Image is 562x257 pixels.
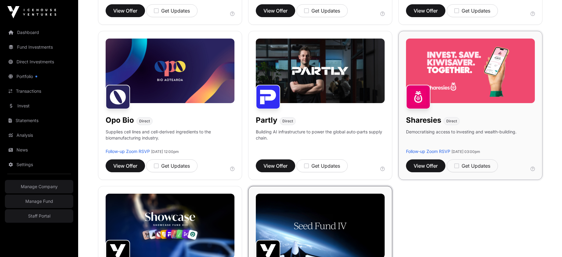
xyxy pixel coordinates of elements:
span: Direct [282,119,293,124]
button: Get Updates [296,159,348,172]
a: Manage Fund [5,195,73,208]
h1: Sharesies [406,115,441,125]
a: Statements [5,114,73,127]
button: Get Updates [146,4,198,17]
button: View Offer [106,4,145,17]
img: Opo Bio [106,85,130,109]
span: [DATE] 12:00pm [151,149,179,154]
span: View Offer [263,162,288,169]
span: View Offer [113,7,137,14]
a: Settings [5,158,73,171]
a: Follow-up Zoom RSVP [106,149,150,154]
img: Partly-Banner.jpg [256,39,385,103]
button: Get Updates [447,159,498,172]
a: Analysis [5,128,73,142]
button: View Offer [406,4,445,17]
span: View Offer [414,7,438,14]
h1: Partly [256,115,277,125]
iframe: Chat Widget [531,228,562,257]
button: View Offer [256,159,295,172]
button: Get Updates [296,4,348,17]
img: Sharesies-Banner.jpg [406,39,535,103]
p: Building AI infrastructure to power the global auto-parts supply chain. [256,129,385,148]
a: Dashboard [5,26,73,39]
a: Staff Portal [5,209,73,223]
button: Get Updates [447,4,498,17]
img: Partly [256,85,280,109]
h1: Opo Bio [106,115,134,125]
a: Manage Company [5,180,73,193]
div: Get Updates [304,7,340,14]
button: View Offer [106,159,145,172]
a: Portfolio [5,70,73,83]
img: Sharesies [406,85,430,109]
span: Direct [139,119,150,124]
button: Get Updates [146,159,198,172]
div: Get Updates [454,7,490,14]
span: View Offer [263,7,288,14]
span: View Offer [414,162,438,169]
a: Direct Investments [5,55,73,69]
p: Supplies cell lines and cell-derived ingredients to the biomanufacturing industry. [106,129,234,141]
p: Democratising access to investing and wealth-building. [406,129,517,148]
span: View Offer [113,162,137,169]
img: Opo-Bio-Banner.jpg [106,39,234,103]
div: Get Updates [154,162,190,169]
span: Direct [446,119,457,124]
img: Icehouse Ventures Logo [7,6,56,18]
div: Get Updates [454,162,490,169]
button: View Offer [406,159,445,172]
a: Follow-up Zoom RSVP [406,149,450,154]
button: View Offer [256,4,295,17]
div: Get Updates [304,162,340,169]
a: Transactions [5,84,73,98]
a: Fund Investments [5,40,73,54]
a: News [5,143,73,157]
a: Invest [5,99,73,113]
div: Get Updates [154,7,190,14]
span: [DATE] 03:00pm [451,149,480,154]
